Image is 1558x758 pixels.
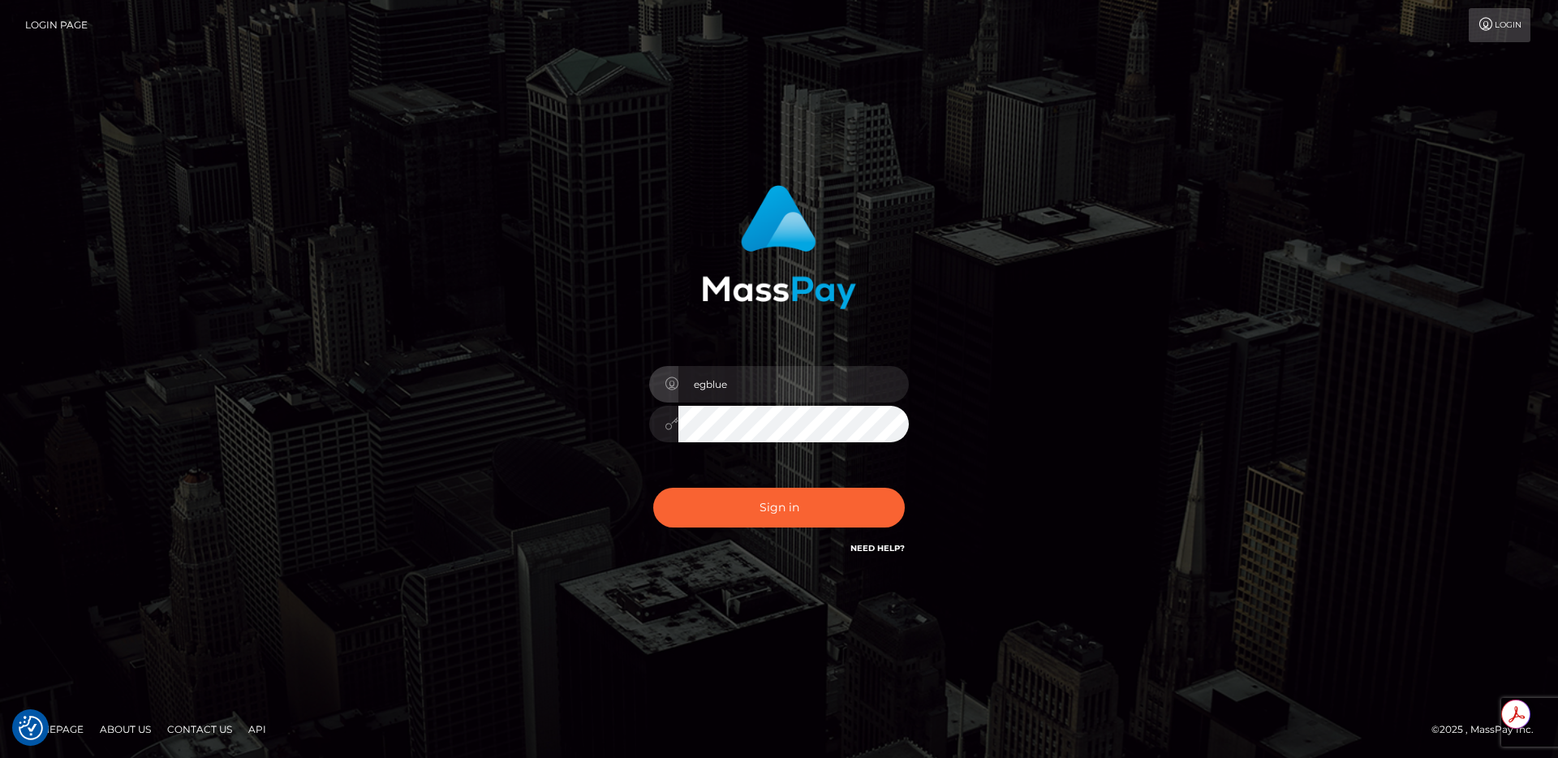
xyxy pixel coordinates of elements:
a: About Us [93,717,157,742]
button: Sign in [653,488,905,528]
a: Contact Us [161,717,239,742]
a: Homepage [18,717,90,742]
button: Consent Preferences [19,716,43,740]
a: Need Help? [850,543,905,553]
a: Login [1469,8,1530,42]
input: Username... [678,366,909,403]
div: © 2025 , MassPay Inc. [1431,721,1546,739]
a: Login Page [25,8,88,42]
img: MassPay Login [702,185,856,309]
img: Revisit consent button [19,716,43,740]
a: API [242,717,273,742]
